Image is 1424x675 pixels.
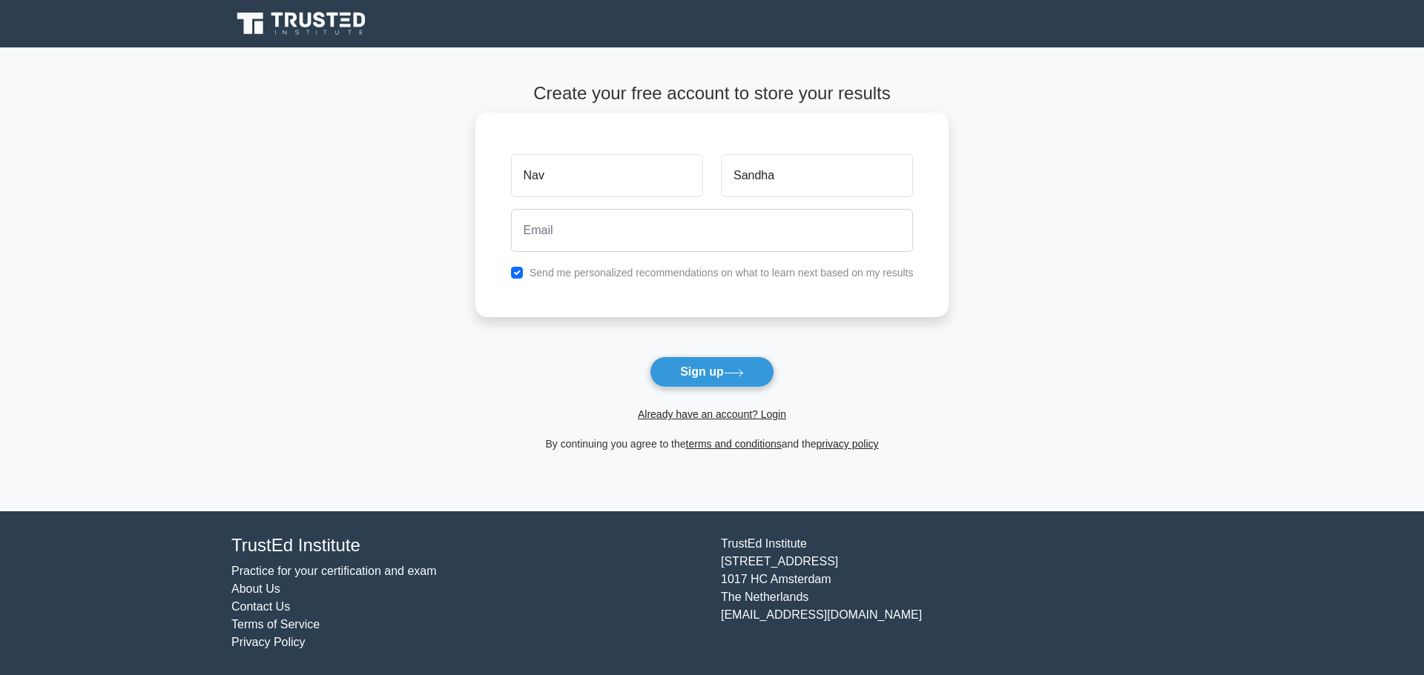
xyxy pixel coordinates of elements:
h4: TrustEd Institute [231,535,703,556]
a: terms and conditions [686,438,782,450]
a: Privacy Policy [231,636,306,648]
a: Contact Us [231,600,290,613]
div: TrustEd Institute [STREET_ADDRESS] 1017 HC Amsterdam The Netherlands [EMAIL_ADDRESS][DOMAIN_NAME] [712,535,1201,651]
div: By continuing you agree to the and the [467,435,958,453]
input: Email [511,209,914,252]
label: Send me personalized recommendations on what to learn next based on my results [530,267,914,279]
a: Already have an account? Login [638,408,786,420]
input: Last name [721,154,913,197]
a: About Us [231,582,280,595]
a: Practice for your certification and exam [231,565,437,577]
a: Terms of Service [231,618,320,631]
input: First name [511,154,703,197]
a: privacy policy [817,438,879,450]
h4: Create your free account to store your results [475,83,949,104]
button: Sign up [650,356,774,388]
